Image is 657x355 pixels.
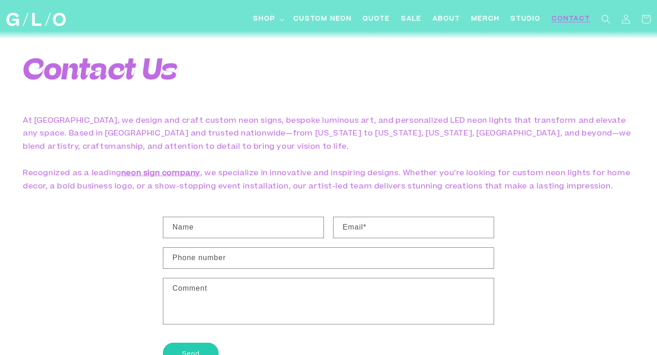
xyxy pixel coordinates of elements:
[363,15,390,24] span: Quote
[334,217,494,238] input: Email
[357,9,396,30] a: Quote
[396,9,427,30] a: SALE
[471,15,500,24] span: Merch
[552,15,590,24] span: Contact
[511,15,541,24] span: Studio
[427,9,466,30] a: About
[288,9,357,30] a: Custom Neon
[248,9,288,30] summary: Shop
[505,9,546,30] a: Studio
[163,217,323,238] input: Name
[546,9,596,30] a: Contact
[466,9,505,30] a: Merch
[253,15,276,24] span: Shop
[596,9,616,29] summary: Search
[3,10,69,30] a: GLO Studio
[293,15,352,24] span: Custom Neon
[121,170,200,177] a: neon sign company
[401,15,422,24] span: SALE
[6,13,66,26] img: GLO Studio
[433,15,460,24] span: About
[163,248,494,268] input: Phone number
